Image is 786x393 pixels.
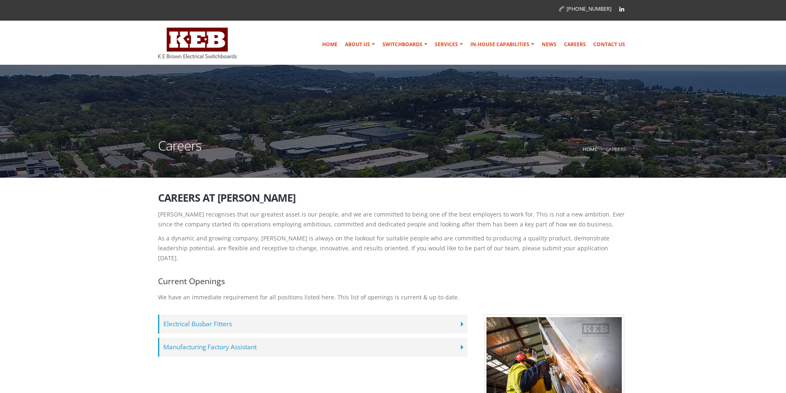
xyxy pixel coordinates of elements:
p: [PERSON_NAME] recognises that our greatest asset is our people, and we are committed to being one... [158,209,628,229]
a: About Us [342,36,378,53]
a: Home [583,146,597,152]
p: As a dynamic and growing company, [PERSON_NAME] is always on the lookout for suitable people who ... [158,233,628,263]
img: K E Brown Electrical Switchboards [158,28,237,59]
label: Electrical Busbar Fitters [158,315,467,334]
h2: Careers at [PERSON_NAME] [158,192,628,203]
a: Careers [561,36,589,53]
a: Switchboards [379,36,431,53]
p: We have an immediate requirement for all positions listed here. This list of openings is current ... [158,292,628,302]
label: Manufacturing Factory Assistant [158,338,467,357]
a: [PHONE_NUMBER] [559,5,611,12]
h1: Careers [158,139,201,162]
a: Contact Us [590,36,628,53]
a: Home [319,36,341,53]
a: In-house Capabilities [467,36,538,53]
h4: Current Openings [158,275,628,287]
a: News [538,36,560,53]
a: Services [432,36,466,53]
a: Linkedin [616,3,628,15]
li: Careers [599,144,626,154]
